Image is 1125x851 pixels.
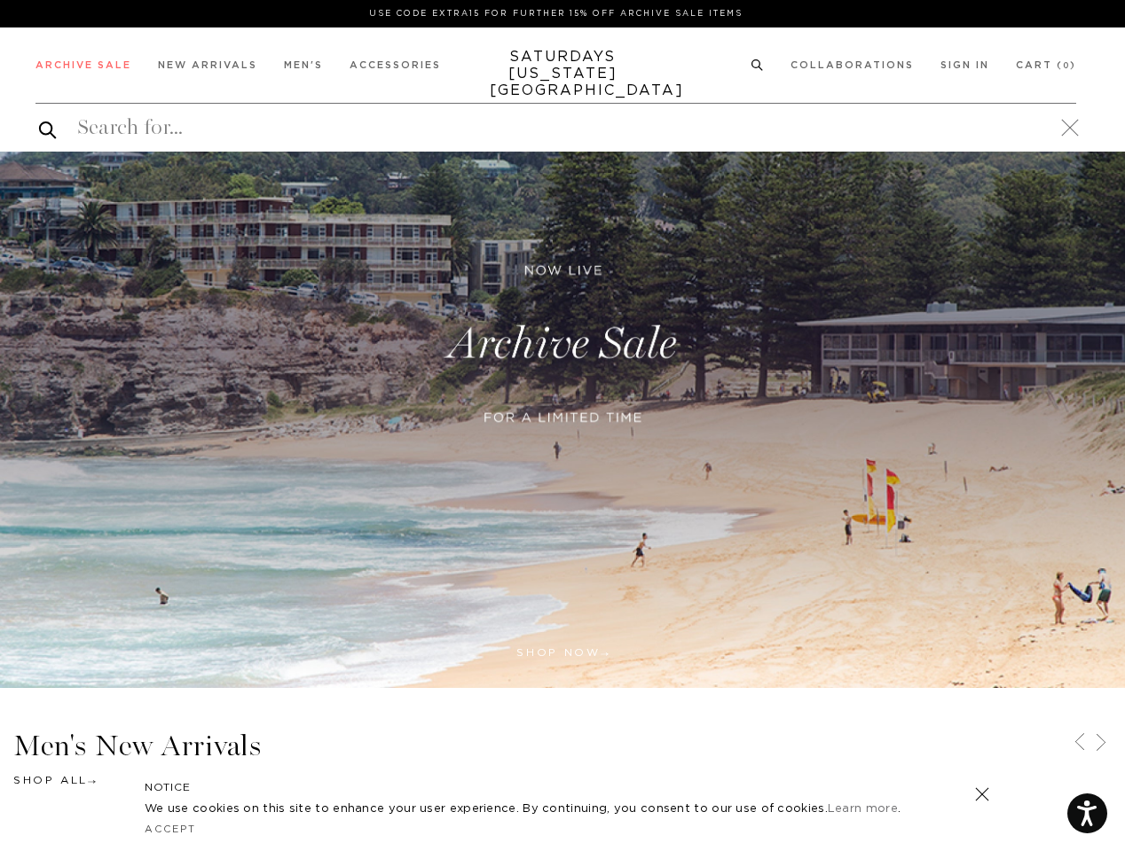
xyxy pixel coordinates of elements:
h3: Men's New Arrivals [13,731,1112,761]
a: Sign In [940,60,989,70]
a: Accept [145,824,196,834]
h5: NOTICE [145,779,980,795]
small: 0 [1063,62,1070,70]
a: Cart (0) [1016,60,1076,70]
input: Search for... [35,113,1076,142]
a: Collaborations [791,60,914,70]
p: Use Code EXTRA15 for Further 15% Off Archive Sale Items [43,7,1069,20]
a: Learn more [828,803,898,815]
a: Accessories [350,60,441,70]
a: Archive Sale [35,60,131,70]
p: We use cookies on this site to enhance your user experience. By continuing, you consent to our us... [145,800,917,818]
a: New Arrivals [158,60,257,70]
a: SATURDAYS[US_STATE][GEOGRAPHIC_DATA] [490,49,636,99]
a: Men's [284,60,323,70]
a: Shop All [13,775,96,785]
